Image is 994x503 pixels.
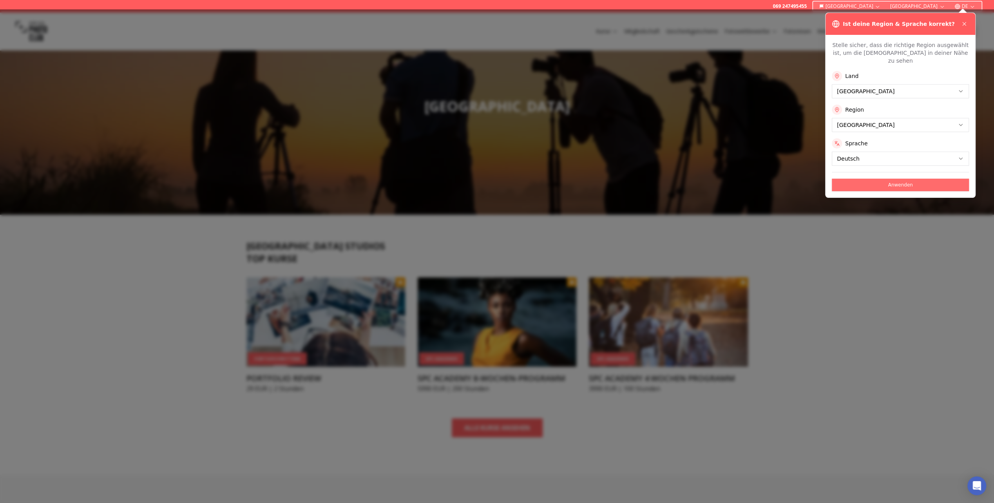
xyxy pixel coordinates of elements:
[832,41,969,65] p: Stelle sicher, dass die richtige Region ausgewählt ist, um die [DEMOGRAPHIC_DATA] in deiner Nähe ...
[845,106,864,114] label: Region
[816,2,884,11] button: [GEOGRAPHIC_DATA]
[832,179,969,191] button: Anwenden
[887,2,948,11] button: [GEOGRAPHIC_DATA]
[773,3,807,9] a: 069 247495455
[967,476,986,495] div: Open Intercom Messenger
[951,2,978,11] button: DE
[845,139,867,147] label: Sprache
[843,20,954,28] h3: Ist deine Region & Sprache korrekt?
[845,72,858,80] label: Land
